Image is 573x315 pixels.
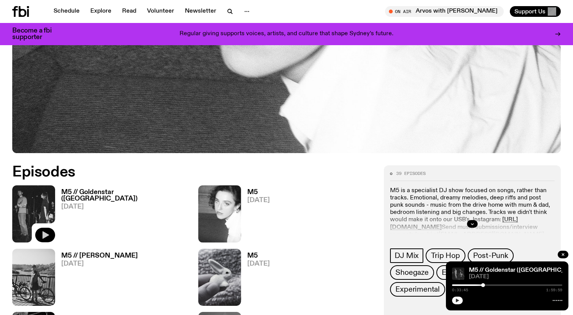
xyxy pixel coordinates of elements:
[61,204,189,210] span: [DATE]
[431,251,460,260] span: Trip Hop
[390,248,423,263] a: DJ Mix
[510,6,561,17] button: Support Us
[61,261,138,267] span: [DATE]
[385,6,504,17] button: On AirArvos with [PERSON_NAME]
[180,6,221,17] a: Newsletter
[452,288,468,292] span: 0:33:45
[426,248,465,263] a: Trip Hop
[247,189,270,196] h3: M5
[247,261,270,267] span: [DATE]
[396,171,426,176] span: 39 episodes
[241,253,270,306] a: M5[DATE]
[12,165,375,179] h2: Episodes
[247,197,270,204] span: [DATE]
[436,265,462,280] a: Emo
[395,285,440,294] span: Experimental
[390,187,555,246] p: M5 is a specialist DJ show focused on songs, rather than tracks. Emotional, dreamy melodies, deep...
[514,8,545,15] span: Support Us
[390,282,445,297] a: Experimental
[12,28,61,41] h3: Become a fbi supporter
[142,6,179,17] a: Volunteer
[61,189,189,202] h3: M5 // Goldenstar ([GEOGRAPHIC_DATA])
[86,6,116,17] a: Explore
[390,265,434,280] a: Shoegaze
[180,31,393,38] p: Regular giving supports voices, artists, and culture that shape Sydney’s future.
[469,274,562,280] span: [DATE]
[241,189,270,242] a: M5[DATE]
[198,185,241,242] img: A black and white photo of Lilly wearing a white blouse and looking up at the camera.
[55,189,189,242] a: M5 // Goldenstar ([GEOGRAPHIC_DATA])[DATE]
[61,253,138,259] h3: M5 // [PERSON_NAME]
[55,253,138,306] a: M5 // [PERSON_NAME][DATE]
[247,253,270,259] h3: M5
[49,6,84,17] a: Schedule
[395,251,419,260] span: DJ Mix
[546,288,562,292] span: 1:59:59
[118,6,141,17] a: Read
[473,251,508,260] span: Post-Punk
[468,248,514,263] a: Post-Punk
[442,268,457,277] span: Emo
[395,268,428,277] span: Shoegaze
